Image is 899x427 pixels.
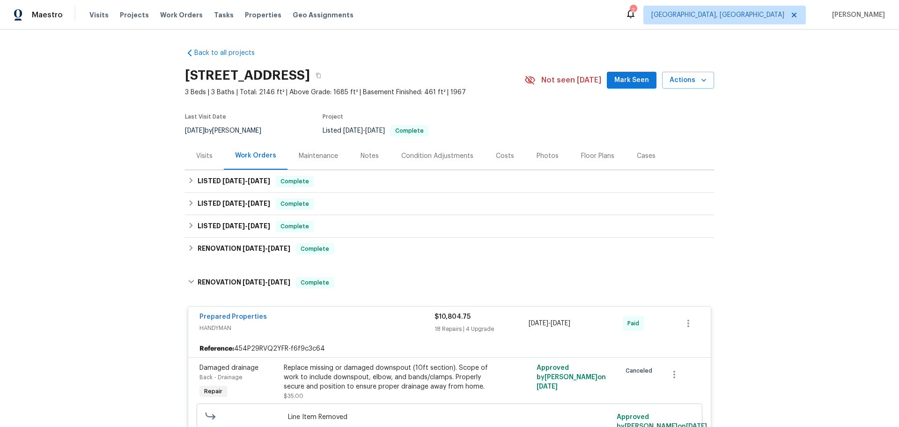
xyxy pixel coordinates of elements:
[627,319,643,328] span: Paid
[828,10,885,20] span: [PERSON_NAME]
[581,151,614,161] div: Floor Plans
[529,320,548,327] span: [DATE]
[188,340,711,357] div: 454P29RVQ2YFR-f6f9c3c64
[196,151,213,161] div: Visits
[496,151,514,161] div: Costs
[185,170,714,193] div: LISTED [DATE]-[DATE]Complete
[243,279,290,285] span: -
[651,10,784,20] span: [GEOGRAPHIC_DATA], [GEOGRAPHIC_DATA]
[293,10,354,20] span: Geo Assignments
[248,200,270,207] span: [DATE]
[198,243,290,255] h6: RENOVATION
[670,75,707,86] span: Actions
[198,198,270,210] h6: LISTED
[198,176,270,187] h6: LISTED
[185,268,714,298] div: RENOVATION [DATE]-[DATE]Complete
[268,245,290,252] span: [DATE]
[120,10,149,20] span: Projects
[243,245,265,252] span: [DATE]
[391,128,427,134] span: Complete
[537,365,606,390] span: Approved by [PERSON_NAME] on
[284,393,303,399] span: $35.00
[185,127,205,134] span: [DATE]
[243,245,290,252] span: -
[537,383,558,390] span: [DATE]
[343,127,363,134] span: [DATE]
[185,71,310,80] h2: [STREET_ADDRESS]
[222,178,245,184] span: [DATE]
[199,375,242,380] span: Back - Drainage
[630,6,636,15] div: 2
[297,244,333,254] span: Complete
[89,10,109,20] span: Visits
[614,75,649,86] span: Mark Seen
[185,215,714,238] div: LISTED [DATE]-[DATE]Complete
[245,10,281,20] span: Properties
[297,278,333,287] span: Complete
[248,178,270,184] span: [DATE]
[277,199,313,209] span: Complete
[32,10,63,20] span: Maestro
[343,127,385,134] span: -
[323,127,428,134] span: Listed
[200,387,226,396] span: Repair
[284,363,489,391] div: Replace missing or damaged downspout (10ft section). Scope of work to include downspout, elbow, a...
[277,177,313,186] span: Complete
[529,319,570,328] span: -
[222,223,270,229] span: -
[185,125,273,136] div: by [PERSON_NAME]
[541,75,601,85] span: Not seen [DATE]
[288,412,612,422] span: Line Item Removed
[435,314,471,320] span: $10,804.75
[185,238,714,260] div: RENOVATION [DATE]-[DATE]Complete
[214,12,234,18] span: Tasks
[199,365,258,371] span: Damaged drainage
[185,88,524,97] span: 3 Beds | 3 Baths | Total: 2146 ft² | Above Grade: 1685 ft² | Basement Finished: 461 ft² | 1967
[537,151,559,161] div: Photos
[365,127,385,134] span: [DATE]
[199,314,267,320] a: Prepared Properties
[637,151,656,161] div: Cases
[235,151,276,160] div: Work Orders
[323,114,343,120] span: Project
[222,223,245,229] span: [DATE]
[185,48,275,58] a: Back to all projects
[268,279,290,285] span: [DATE]
[199,323,435,333] span: HANDYMAN
[222,200,245,207] span: [DATE]
[198,221,270,232] h6: LISTED
[199,344,234,353] b: Reference:
[551,320,570,327] span: [DATE]
[310,67,327,84] button: Copy Address
[198,277,290,288] h6: RENOVATION
[185,193,714,215] div: LISTED [DATE]-[DATE]Complete
[160,10,203,20] span: Work Orders
[435,324,529,334] div: 18 Repairs | 4 Upgrade
[185,114,226,120] span: Last Visit Date
[248,223,270,229] span: [DATE]
[626,366,656,375] span: Canceled
[361,151,379,161] div: Notes
[607,72,656,89] button: Mark Seen
[299,151,338,161] div: Maintenance
[222,178,270,184] span: -
[222,200,270,207] span: -
[401,151,473,161] div: Condition Adjustments
[277,222,313,231] span: Complete
[243,279,265,285] span: [DATE]
[662,72,714,89] button: Actions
